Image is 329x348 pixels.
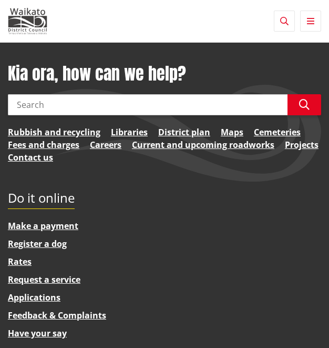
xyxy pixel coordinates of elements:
a: Have your say [8,327,67,339]
a: Rates [8,256,32,267]
a: Rubbish and recycling [8,126,100,138]
input: Search input [8,94,287,115]
a: Contact us [8,151,53,164]
a: Careers [90,138,121,151]
a: Fees and charges [8,138,79,151]
a: Make a payment [8,220,78,232]
a: Cemeteries [254,126,301,138]
a: Request a service [8,274,80,285]
a: Feedback & Complaints [8,310,106,321]
a: Libraries [111,126,148,138]
h1: Kia ora, how can we help? [8,64,321,84]
a: Current and upcoming roadworks [132,138,274,151]
h2: Do it online [8,191,75,209]
a: Projects [285,138,318,151]
img: Waikato District Council - Te Kaunihera aa Takiwaa o Waikato [8,8,47,34]
a: Applications [8,292,60,303]
a: District plan [158,126,210,138]
a: Register a dog [8,238,67,250]
a: Maps [221,126,243,138]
